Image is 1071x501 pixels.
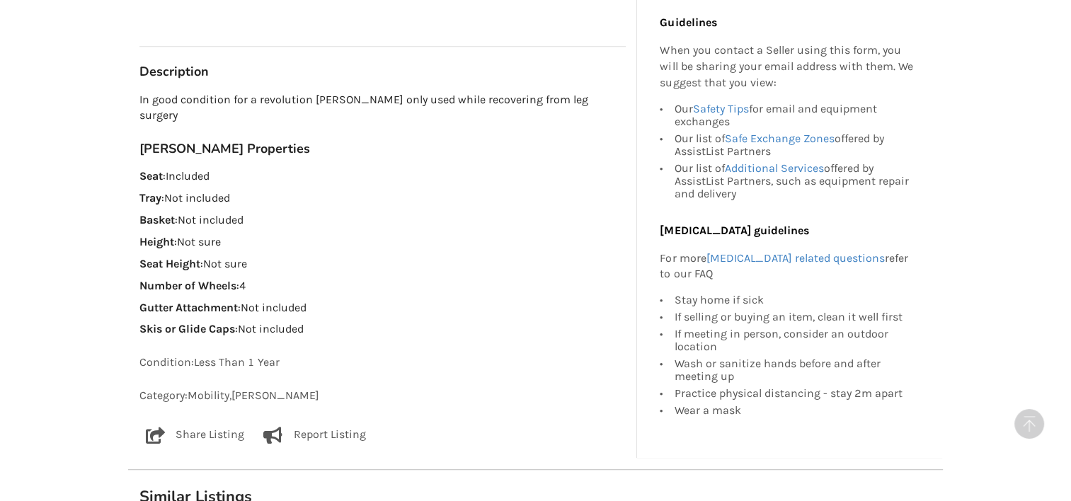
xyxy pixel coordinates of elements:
[674,294,913,309] div: Stay home if sick
[139,388,626,404] p: Category: Mobility , [PERSON_NAME]
[724,131,834,144] a: Safe Exchange Zones
[660,250,913,282] p: For more refer to our FAQ
[706,250,884,264] a: [MEDICAL_DATA] related questions
[139,168,626,185] p: : Included
[139,322,235,335] strong: Skis or Glide Caps
[176,427,244,444] p: Share Listing
[139,212,626,229] p: : Not included
[139,190,626,207] p: : Not included
[674,385,913,402] div: Practice physical distancing - stay 2m apart
[139,141,626,157] h3: [PERSON_NAME] Properties
[724,161,823,174] a: Additional Services
[139,257,200,270] strong: Seat Height
[139,301,238,314] strong: Gutter Attachment
[674,402,913,417] div: Wear a mask
[139,92,626,125] p: In good condition for a revolution [PERSON_NAME] only used while recovering from leg surgery
[674,102,913,129] div: Our for email and equipment exchanges
[674,129,913,159] div: Our list of offered by AssistList Partners
[139,256,626,272] p: : Not sure
[660,16,716,29] b: Guidelines
[139,278,626,294] p: : 4
[674,326,913,355] div: If meeting in person, consider an outdoor location
[139,355,626,371] p: Condition: Less Than 1 Year
[139,234,626,250] p: : Not sure
[139,191,161,205] strong: Tray
[660,223,808,236] b: [MEDICAL_DATA] guidelines
[139,279,236,292] strong: Number of Wheels
[674,355,913,385] div: Wash or sanitize hands before and after meeting up
[674,309,913,326] div: If selling or buying an item, clean it well first
[139,64,626,80] h3: Description
[139,169,163,183] strong: Seat
[139,321,626,338] p: : Not included
[139,213,175,226] strong: Basket
[294,427,366,444] p: Report Listing
[660,42,913,91] p: When you contact a Seller using this form, you will be sharing your email address with them. We s...
[139,300,626,316] p: : Not included
[139,235,174,248] strong: Height
[674,159,913,200] div: Our list of offered by AssistList Partners, such as equipment repair and delivery
[692,101,748,115] a: Safety Tips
